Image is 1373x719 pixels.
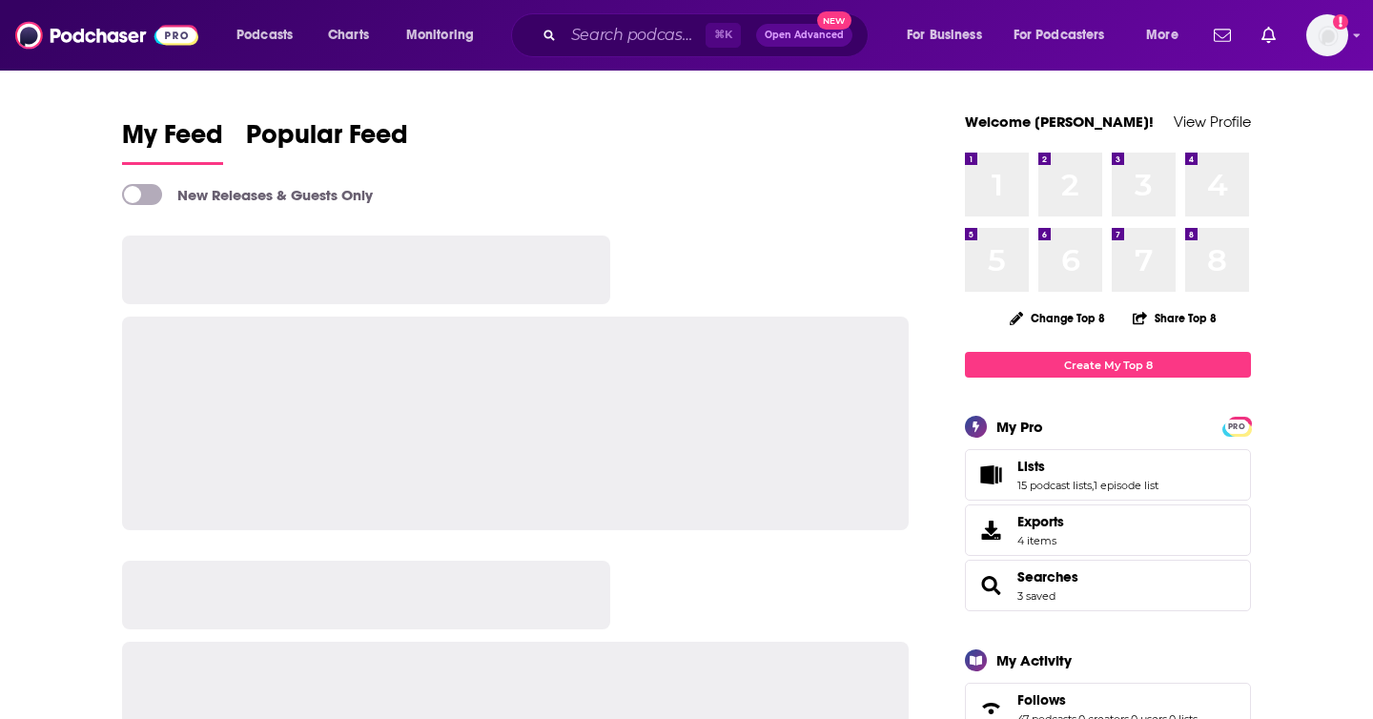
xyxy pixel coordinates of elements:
span: More [1146,22,1178,49]
a: Lists [972,462,1010,488]
a: Show notifications dropdown [1206,19,1239,51]
span: Monitoring [406,22,474,49]
span: My Feed [122,118,223,162]
button: Open AdvancedNew [756,24,852,47]
img: User Profile [1306,14,1348,56]
span: Podcasts [236,22,293,49]
span: For Business [907,22,982,49]
a: Create My Top 8 [965,352,1251,378]
span: Exports [1017,513,1064,530]
a: Lists [1017,458,1158,475]
span: New [817,11,851,30]
span: Charts [328,22,369,49]
a: Charts [316,20,380,51]
img: Podchaser - Follow, Share and Rate Podcasts [15,17,198,53]
span: Popular Feed [246,118,408,162]
button: open menu [1001,20,1133,51]
div: Search podcasts, credits, & more... [529,13,887,57]
a: 15 podcast lists [1017,479,1092,492]
div: My Activity [996,651,1072,669]
a: New Releases & Guests Only [122,184,373,205]
button: open menu [393,20,499,51]
span: ⌘ K [706,23,741,48]
button: open menu [223,20,318,51]
button: Share Top 8 [1132,299,1218,337]
a: Popular Feed [246,118,408,165]
a: View Profile [1174,113,1251,131]
a: Searches [1017,568,1078,585]
span: Searches [965,560,1251,611]
span: Follows [1017,691,1066,709]
span: 4 items [1017,534,1064,547]
a: Follows [1017,691,1198,709]
a: Searches [972,572,1010,599]
span: Open Advanced [765,31,844,40]
span: For Podcasters [1014,22,1105,49]
span: Logged in as heidiv [1306,14,1348,56]
span: Lists [1017,458,1045,475]
a: PRO [1225,419,1248,433]
button: open menu [1133,20,1202,51]
a: Show notifications dropdown [1254,19,1283,51]
span: , [1092,479,1094,492]
a: My Feed [122,118,223,165]
span: Exports [972,517,1010,544]
a: 3 saved [1017,589,1055,603]
a: Exports [965,504,1251,556]
button: Change Top 8 [998,306,1117,330]
button: open menu [893,20,1006,51]
svg: Add a profile image [1333,14,1348,30]
a: Welcome [PERSON_NAME]! [965,113,1154,131]
span: PRO [1225,420,1248,434]
a: 1 episode list [1094,479,1158,492]
button: Show profile menu [1306,14,1348,56]
span: Lists [965,449,1251,501]
div: My Pro [996,418,1043,436]
input: Search podcasts, credits, & more... [564,20,706,51]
